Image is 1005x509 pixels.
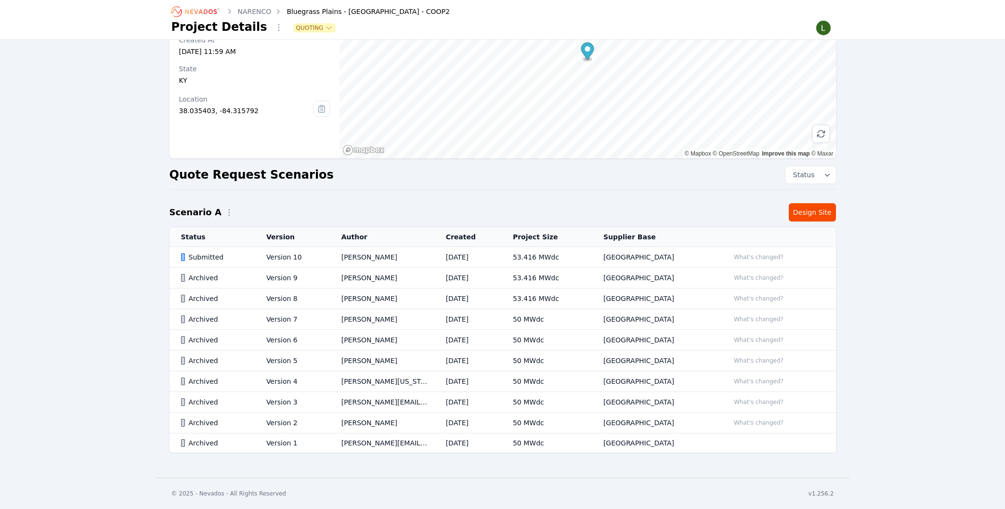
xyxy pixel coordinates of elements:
button: What's changed? [730,397,788,407]
button: What's changed? [730,252,788,262]
tr: SubmittedVersion 10[PERSON_NAME][DATE]53.416 MWdc[GEOGRAPHIC_DATA]What's changed? [170,247,836,268]
button: What's changed? [730,418,788,428]
tr: ArchivedVersion 7[PERSON_NAME][DATE]50 MWdc[GEOGRAPHIC_DATA]What's changed? [170,309,836,330]
td: [DATE] [434,247,501,268]
td: Version 7 [255,309,330,330]
tr: ArchivedVersion 2[PERSON_NAME][DATE]50 MWdc[GEOGRAPHIC_DATA]What's changed? [170,413,836,433]
div: [DATE] 11:59 AM [179,47,330,56]
td: 50 MWdc [501,413,592,433]
button: What's changed? [730,293,788,304]
td: 53.416 MWdc [501,247,592,268]
div: © 2025 - Nevados - All Rights Reserved [171,490,287,497]
td: [GEOGRAPHIC_DATA] [592,392,718,413]
td: [PERSON_NAME] [330,247,434,268]
td: [GEOGRAPHIC_DATA] [592,268,718,288]
button: What's changed? [730,314,788,325]
a: Mapbox [685,150,711,157]
td: Version 9 [255,268,330,288]
h2: Scenario A [170,206,222,219]
img: Lamar Washington [816,20,831,36]
td: Version 5 [255,351,330,371]
td: [DATE] [434,392,501,413]
div: v1.256.2 [809,490,834,497]
button: What's changed? [730,376,788,387]
td: [GEOGRAPHIC_DATA] [592,330,718,351]
div: Submitted [181,252,250,262]
th: Status [170,227,255,247]
button: What's changed? [730,335,788,345]
td: 50 MWdc [501,309,592,330]
td: [PERSON_NAME][EMAIL_ADDRESS][PERSON_NAME][DOMAIN_NAME] [330,392,434,413]
div: Created At [179,35,330,45]
td: 50 MWdc [501,371,592,392]
tr: ArchivedVersion 9[PERSON_NAME][DATE]53.416 MWdc[GEOGRAPHIC_DATA]What's changed? [170,268,836,288]
td: 50 MWdc [501,351,592,371]
div: Archived [181,273,250,283]
th: Project Size [501,227,592,247]
td: [GEOGRAPHIC_DATA] [592,413,718,433]
td: [GEOGRAPHIC_DATA] [592,309,718,330]
td: [DATE] [434,371,501,392]
th: Version [255,227,330,247]
td: 50 MWdc [501,330,592,351]
td: [GEOGRAPHIC_DATA] [592,288,718,309]
td: [GEOGRAPHIC_DATA] [592,351,718,371]
td: [PERSON_NAME] [330,268,434,288]
td: [PERSON_NAME][US_STATE] [330,371,434,392]
td: [DATE] [434,288,501,309]
td: 53.416 MWdc [501,268,592,288]
h1: Project Details [171,19,267,35]
td: [DATE] [434,433,501,453]
nav: Breadcrumb [171,4,450,19]
div: Archived [181,377,250,386]
div: State [179,64,330,74]
td: [PERSON_NAME] [330,330,434,351]
td: 50 MWdc [501,392,592,413]
button: Status [785,166,836,183]
tr: ArchivedVersion 3[PERSON_NAME][EMAIL_ADDRESS][PERSON_NAME][DOMAIN_NAME][DATE]50 MWdc[GEOGRAPHIC_D... [170,392,836,413]
td: [PERSON_NAME] [330,413,434,433]
div: Archived [181,418,250,428]
td: Version 3 [255,392,330,413]
h2: Quote Request Scenarios [170,167,334,183]
tr: ArchivedVersion 4[PERSON_NAME][US_STATE][DATE]50 MWdc[GEOGRAPHIC_DATA]What's changed? [170,371,836,392]
td: [PERSON_NAME] [330,351,434,371]
div: Map marker [581,42,594,62]
th: Created [434,227,501,247]
td: [PERSON_NAME][EMAIL_ADDRESS][PERSON_NAME][DOMAIN_NAME] [330,433,434,453]
a: Mapbox homepage [342,144,385,156]
div: Archived [181,294,250,303]
td: Version 6 [255,330,330,351]
a: Maxar [811,150,834,157]
tr: ArchivedVersion 5[PERSON_NAME][DATE]50 MWdc[GEOGRAPHIC_DATA]What's changed? [170,351,836,371]
td: 53.416 MWdc [501,288,592,309]
td: [GEOGRAPHIC_DATA] [592,371,718,392]
a: OpenStreetMap [713,150,759,157]
th: Supplier Base [592,227,718,247]
button: Quoting [294,24,335,32]
td: Version 2 [255,413,330,433]
td: Version 4 [255,371,330,392]
td: Version 10 [255,247,330,268]
td: Version 8 [255,288,330,309]
div: 38.035403, -84.315792 [179,106,314,116]
tr: ArchivedVersion 6[PERSON_NAME][DATE]50 MWdc[GEOGRAPHIC_DATA]What's changed? [170,330,836,351]
tr: ArchivedVersion 8[PERSON_NAME][DATE]53.416 MWdc[GEOGRAPHIC_DATA]What's changed? [170,288,836,309]
td: 50 MWdc [501,433,592,453]
td: [PERSON_NAME] [330,288,434,309]
th: Author [330,227,434,247]
td: [DATE] [434,351,501,371]
td: [GEOGRAPHIC_DATA] [592,247,718,268]
button: What's changed? [730,355,788,366]
div: Archived [181,356,250,365]
div: Location [179,94,314,104]
div: KY [179,76,330,85]
td: [GEOGRAPHIC_DATA] [592,433,718,453]
td: [DATE] [434,413,501,433]
div: Archived [181,335,250,345]
a: NARENCO [238,7,272,16]
button: What's changed? [730,273,788,283]
div: Archived [181,314,250,324]
a: Improve this map [762,150,809,157]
